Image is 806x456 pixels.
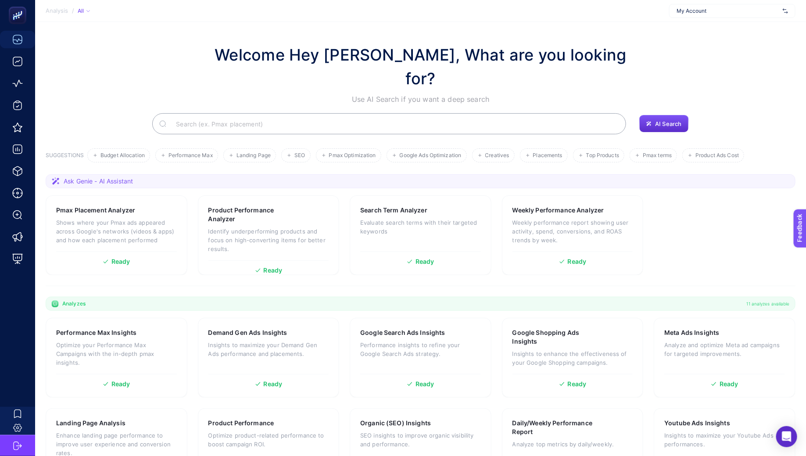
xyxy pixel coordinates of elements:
h3: SUGGESTIONS [46,152,84,162]
span: Ready [568,259,587,265]
h3: Google Shopping Ads Insights [512,328,605,346]
p: Use AI Search if you want a deep search [206,94,636,104]
a: Google Search Ads InsightsPerformance insights to refine your Google Search Ads strategy.Ready [350,318,491,398]
p: Analyze and optimize Meta ad campaigns for targeted improvements. [664,341,785,358]
span: Google Ads Optimization [400,152,462,159]
div: Open Intercom Messenger [776,426,797,447]
span: Ready [264,267,283,273]
h3: Pmax Placement Analyzer [56,206,135,215]
a: Google Shopping Ads InsightsInsights to enhance the effectiveness of your Google Shopping campaig... [502,318,644,398]
div: All [78,7,90,14]
span: My Account [677,7,779,14]
span: Ready [264,381,283,387]
span: Creatives [485,152,509,159]
p: Shows where your Pmax ads appeared across Google's networks (videos & apps) and how each placemen... [56,218,177,244]
p: Optimize your Performance Max Campaigns with the in-depth pmax insights. [56,341,177,367]
p: Insights to maximize your Demand Gen Ads performance and placements. [208,341,329,358]
span: Ready [111,381,130,387]
span: Pmax terms [643,152,672,159]
span: Placements [533,152,562,159]
p: Evaluate search terms with their targeted keywords [360,218,481,236]
p: Weekly performance report showing user activity, spend, conversions, and ROAS trends by week. [512,218,633,244]
span: Ready [416,381,434,387]
h3: Search Term Analyzer [360,206,427,215]
h3: Product Performance Analyzer [208,206,301,223]
span: Ready [720,381,738,387]
p: Optimize product-related performance to boost campaign ROI. [208,431,329,449]
h3: Youtube Ads Insights [664,419,730,427]
a: Search Term AnalyzerEvaluate search terms with their targeted keywordsReady [350,195,491,275]
span: SEO [294,152,305,159]
span: Feedback [5,3,33,10]
span: Product Ads Cost [695,152,739,159]
span: Budget Allocation [100,152,145,159]
span: Pmax Optimization [329,152,376,159]
span: Top Products [586,152,619,159]
p: Insights to enhance the effectiveness of your Google Shopping campaigns. [512,349,633,367]
h3: Google Search Ads Insights [360,328,445,337]
h3: Demand Gen Ads Insights [208,328,287,337]
h3: Performance Max Insights [56,328,136,337]
h1: Welcome Hey [PERSON_NAME], What are you looking for? [206,43,636,90]
p: SEO insights to improve organic visibility and performance. [360,431,481,449]
button: AI Search [639,115,688,133]
a: Performance Max InsightsOptimize your Performance Max Campaigns with the in-depth pmax insights.R... [46,318,187,398]
a: Pmax Placement AnalyzerShows where your Pmax ads appeared across Google's networks (videos & apps... [46,195,187,275]
span: Performance Max [168,152,213,159]
img: svg%3e [783,7,788,15]
a: Product Performance AnalyzerIdentify underperforming products and focus on high-converting items ... [198,195,340,275]
span: Ask Genie - AI Assistant [64,177,133,186]
p: Identify underperforming products and focus on high-converting items for better results. [208,227,329,253]
span: Analysis [46,7,68,14]
p: Performance insights to refine your Google Search Ads strategy. [360,341,481,358]
span: 11 analyzes available [747,300,790,307]
p: Insights to maximize your Youtube Ads performances. [664,431,785,449]
span: Landing Page [236,152,271,159]
input: Search [169,111,619,136]
span: Ready [416,259,434,265]
a: Weekly Performance AnalyzerWeekly performance report showing user activity, spend, conversions, a... [502,195,644,275]
h3: Daily/Weekly Performance Report [512,419,605,436]
h3: Product Performance [208,419,274,427]
span: Ready [111,259,130,265]
p: Analyze top metrics by daily/weekly. [512,440,633,449]
h3: Landing Page Analysis [56,419,125,427]
span: / [72,7,74,14]
a: Demand Gen Ads InsightsInsights to maximize your Demand Gen Ads performance and placements.Ready [198,318,340,398]
h3: Organic (SEO) Insights [360,419,431,427]
span: AI Search [655,120,681,127]
span: Analyzes [62,300,86,307]
a: Meta Ads InsightsAnalyze and optimize Meta ad campaigns for targeted improvements.Ready [654,318,795,398]
span: Ready [568,381,587,387]
h3: Meta Ads Insights [664,328,719,337]
h3: Weekly Performance Analyzer [512,206,604,215]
